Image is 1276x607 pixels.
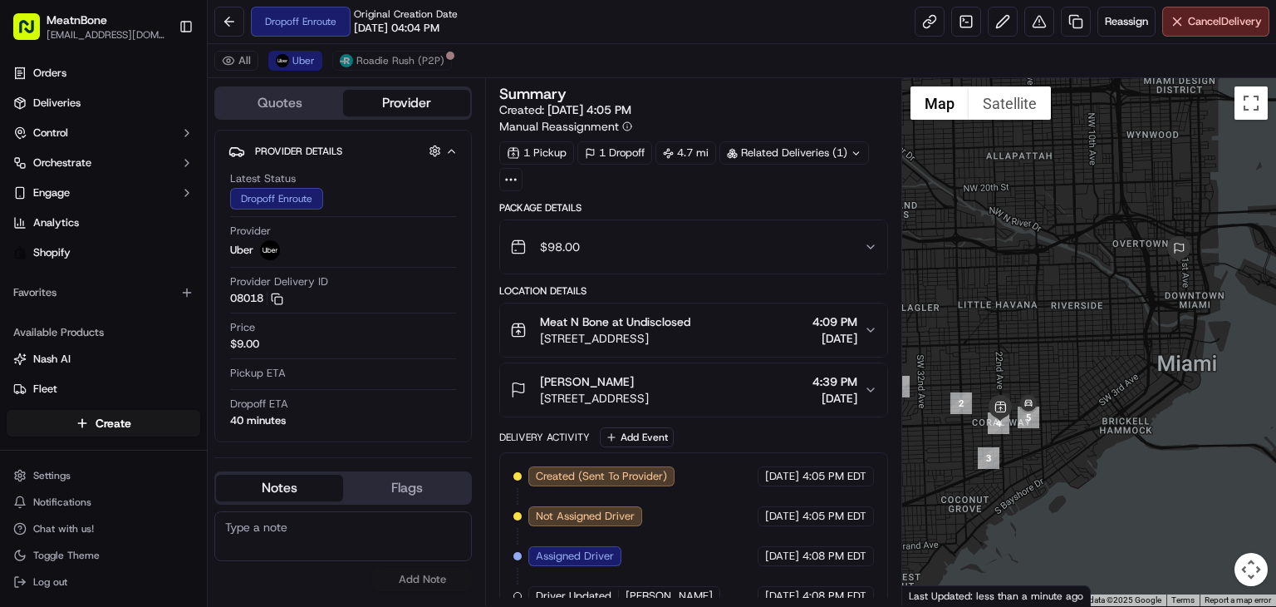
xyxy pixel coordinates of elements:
[33,96,81,111] span: Deliveries
[802,589,866,604] span: 4:08 PM EDT
[230,413,286,428] div: 40 minutes
[230,320,255,335] span: Price
[17,215,111,229] div: Past conversations
[7,464,200,487] button: Settings
[230,171,296,186] span: Latest Status
[214,51,258,71] button: All
[75,158,272,175] div: Start new chat
[812,313,857,330] span: 4:09 PM
[230,243,253,258] span: Uber
[499,118,619,135] span: Manual Reassignment
[655,141,716,165] div: 4.7 mi
[7,210,200,236] a: Analytics
[282,163,302,183] button: Start new chat
[600,427,674,447] button: Add Event
[230,337,259,352] span: $9.00
[540,373,634,390] span: [PERSON_NAME]
[765,549,799,564] span: [DATE]
[765,469,799,484] span: [DATE]
[33,215,79,230] span: Analytics
[140,373,154,386] div: 💻
[7,120,200,146] button: Control
[35,158,65,188] img: 8571987876998_91fb9ceb93ad5c398215_72.jpg
[540,390,649,407] span: [STREET_ADDRESS]
[340,54,353,67] img: roadie-logo-v2.jpg
[499,431,590,444] div: Delivery Activity
[978,447,999,469] div: 3
[189,302,223,315] span: [DATE]
[260,240,280,260] img: uber-new-logo.jpeg
[950,392,972,414] div: 2
[499,86,567,101] h3: Summary
[216,475,343,501] button: Notes
[230,397,288,412] span: Dropoff ETA
[33,245,71,260] span: Shopify
[719,141,869,165] div: Related Deliveries (1)
[180,257,186,270] span: •
[292,54,315,67] span: Uber
[47,12,107,28] button: MeatnBone
[1234,553,1268,586] button: Map camera controls
[7,376,200,402] button: Fleet
[134,364,273,394] a: 💻API Documentation
[499,284,888,298] div: Location Details
[988,412,1009,434] div: 4
[33,382,57,397] span: Fleet
[17,66,302,92] p: Welcome 👋
[802,469,866,484] span: 4:05 PM EDT
[7,544,200,567] button: Toggle Theme
[888,376,910,397] div: 1
[499,141,574,165] div: 1 Pickup
[75,175,228,188] div: We're available if you need us!
[902,585,1091,606] div: Last Updated: less than a minute ago
[33,496,91,509] span: Notifications
[228,137,458,165] button: Provider Details
[906,585,961,606] a: Open this area in Google Maps (opens a new window)
[7,180,200,206] button: Engage
[910,86,969,120] button: Show street map
[117,411,201,424] a: Powered byPylon
[1162,7,1269,37] button: CancelDelivery
[7,239,200,266] a: Shopify
[33,155,91,170] span: Orchestrate
[1018,407,1039,428] div: 5
[356,54,444,67] span: Roadie Rush (P2P)
[96,415,131,432] span: Create
[500,303,887,357] button: Meat N Bone at Undisclosed[STREET_ADDRESS]4:09 PM[DATE]
[7,150,200,176] button: Orchestrate
[7,319,200,346] div: Available Products
[17,241,43,274] img: Wisdom Oko
[802,509,866,524] span: 4:05 PM EDT
[7,90,200,116] a: Deliveries
[17,286,43,318] img: Wisdom Oko
[1071,595,1161,605] span: Map data ©2025 Google
[7,279,200,306] div: Favorites
[1105,14,1148,29] span: Reassign
[536,469,667,484] span: Created (Sent To Provider)
[230,224,271,239] span: Provider
[7,570,200,594] button: Log out
[189,257,223,270] span: [DATE]
[1188,14,1262,29] span: Cancel Delivery
[13,382,194,397] a: Fleet
[47,28,165,42] button: [EMAIL_ADDRESS][DOMAIN_NAME]
[7,346,200,373] button: Nash AI
[540,313,690,330] span: Meat N Bone at Undisclosed
[540,330,690,347] span: [STREET_ADDRESS]
[33,303,47,316] img: 1736555255976-a54dd68f-1ca7-489b-9aae-adbdc363a1c4
[1097,7,1156,37] button: Reassign
[354,7,458,21] span: Original Creation Date
[157,371,267,387] span: API Documentation
[33,126,68,141] span: Control
[180,302,186,315] span: •
[13,246,27,259] img: Shopify logo
[536,509,635,524] span: Not Assigned Driver
[499,101,631,118] span: Created:
[7,491,200,514] button: Notifications
[540,239,580,255] span: $98.00
[33,258,47,271] img: 1736555255976-a54dd68f-1ca7-489b-9aae-adbdc363a1c4
[17,158,47,188] img: 1736555255976-a54dd68f-1ca7-489b-9aae-adbdc363a1c4
[499,118,632,135] button: Manual Reassignment
[765,509,799,524] span: [DATE]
